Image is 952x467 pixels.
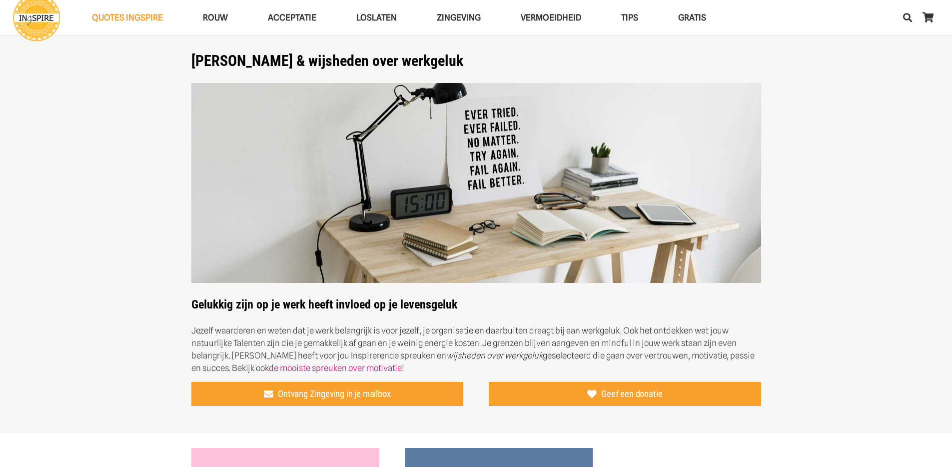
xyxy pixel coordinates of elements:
[356,12,397,22] span: Loslaten
[336,5,417,30] a: LoslatenLoslaten Menu
[191,83,761,283] img: Spreuken die jou motiveren voor succes - citaten over succes van ingspire
[437,12,481,22] span: Zingeving
[92,12,163,22] span: QUOTES INGSPIRE
[601,389,662,400] span: Geef een donatie
[268,12,316,22] span: Acceptatie
[72,5,183,30] a: QUOTES INGSPIREQUOTES INGSPIRE Menu
[521,12,581,22] span: VERMOEIDHEID
[191,324,761,374] p: Jezelf waarderen en weten dat je werk belangrijk is voor jezelf, je organisatie en daarbuiten dra...
[601,5,658,30] a: TIPSTIPS Menu
[191,52,761,70] h1: [PERSON_NAME] & wijsheden over werkgeluk
[501,5,601,30] a: VERMOEIDHEIDVERMOEIDHEID Menu
[203,12,228,22] span: ROUW
[278,389,390,400] span: Ontvang Zingeving in je mailbox
[417,5,501,30] a: ZingevingZingeving Menu
[191,297,457,311] strong: Gelukkig zijn op je werk heeft invloed op je levensgeluk
[446,350,543,360] em: wijsheden over werkgeluk
[621,12,638,22] span: TIPS
[658,5,726,30] a: GRATISGRATIS Menu
[269,363,402,373] a: de mooiste spreuken over motivatie
[898,5,918,30] a: Zoeken
[191,382,464,406] a: Ontvang Zingeving in je mailbox
[678,12,706,22] span: GRATIS
[183,5,248,30] a: ROUWROUW Menu
[248,5,336,30] a: AcceptatieAcceptatie Menu
[489,382,761,406] a: Geef een donatie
